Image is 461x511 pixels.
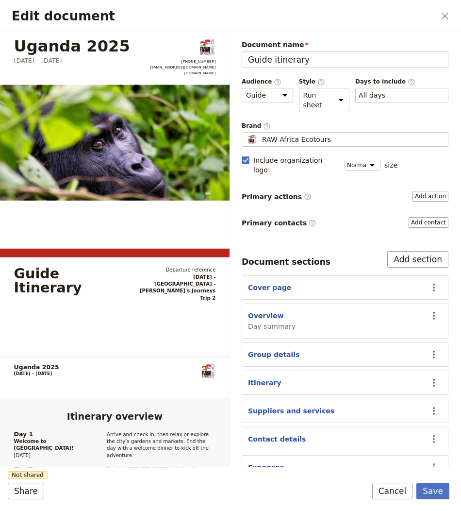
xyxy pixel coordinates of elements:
span: Days to include [355,78,448,86]
h2: Itinerary overview [14,411,216,422]
a: admin@rawafricaecotours.com.au [150,65,215,70]
span: RAW Africa Ecotours [262,135,331,144]
span: ​ [408,78,415,85]
span: size [384,160,397,170]
select: Style​ [299,88,350,112]
span: Primary actions [242,192,312,202]
button: Primary actions​ [412,191,448,202]
img: Profile [246,135,258,144]
span: ​ [263,122,271,129]
span: Day 1 [14,431,88,438]
h1: Uganda 2025 [14,363,59,370]
button: Itinerary [248,378,281,388]
button: Cover page [248,283,291,292]
span: ​ [274,78,281,85]
span: Day 2 [14,466,88,473]
span: [DATE] [14,452,88,459]
button: Cancel [372,483,413,499]
button: Save [416,483,449,499]
button: Contact details [248,434,306,444]
span: ​ [304,193,312,201]
img: RAW Africa Ecotours logo [198,38,216,56]
button: Actions [426,403,442,419]
button: Group details [248,350,299,359]
button: Primary contacts​ [409,217,448,228]
a: +61426963936 [150,59,215,64]
div: Guide Itinerary [14,267,121,294]
h1: Uganda 2025 [14,38,130,53]
span: ​ [309,219,316,227]
span: [DATE] – [DATE] [14,371,52,376]
button: Overview [248,311,284,321]
button: Share [8,483,44,499]
span: Style [299,78,350,86]
div: Arrive and check in,​ then relax or explore the city’s gardens and markets.​ End the day with a w... [88,431,215,459]
select: size [345,160,380,170]
button: Actions [426,375,442,391]
button: Close dialog [437,8,453,24]
a: https://rawafricaecotours.com [150,71,215,76]
button: Suppliers and services [248,406,334,416]
span: Day summary [248,322,296,331]
span: Brand [242,122,448,130]
span: Include organization logo : [253,155,339,175]
button: Actions [426,459,442,476]
button: Add section [387,251,448,268]
button: Actions [426,346,442,363]
input: Document name [242,51,448,68]
div: [DATE] -​ [GEOGRAPHIC_DATA] -​[PERSON_NAME]'s Journeys Trip 2 [135,267,215,301]
span: Not shared [8,471,48,479]
button: Actions [426,307,442,324]
span: Welcome to [GEOGRAPHIC_DATA]! [14,438,88,452]
button: Expenses [248,462,284,472]
button: Actions [426,431,442,447]
img: RAW Africa Ecotours logo [200,363,216,379]
div: Document sections [242,256,330,268]
button: Actions [426,279,442,296]
div: Head to [PERSON_NAME] Falls for rhino tracking,​ a thrilling safari,​ and epic views at the Top o... [88,459,215,493]
span: [DATE] – [DATE] [14,57,62,64]
button: Days to include​Clear input [359,90,385,100]
span: ​ [317,78,325,85]
span: Document name [242,40,448,50]
span: Primary contacts [242,218,316,228]
h2: Edit document [12,9,435,23]
span: Departure reference [135,267,215,273]
span: Audience [242,78,293,86]
select: Audience​ [242,88,293,102]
